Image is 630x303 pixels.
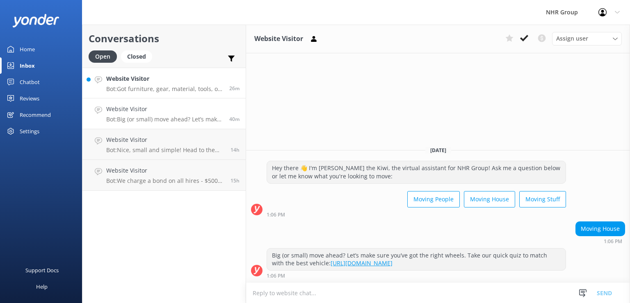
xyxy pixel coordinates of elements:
a: Website VisitorBot:We charge a bond on all hires - $500 for vehicles and $200 for trailers. This ... [82,160,246,191]
a: Open [89,52,121,61]
p: Bot: We charge a bond on all hires - $500 for vehicles and $200 for trailers. This is required at... [106,177,224,185]
h4: Website Visitor [106,105,223,114]
h4: Website Visitor [106,74,223,83]
a: Closed [121,52,156,61]
button: Moving Stuff [519,191,566,207]
p: Bot: Got furniture, gear, material, tools, or freight to move? Take our quiz to find the best veh... [106,85,223,93]
div: Reviews [20,90,39,107]
div: Assign User [552,32,622,45]
strong: 1:06 PM [267,212,285,217]
div: Help [36,278,48,295]
div: Support Docs [25,262,59,278]
strong: 1:06 PM [267,273,285,278]
div: Chatbot [20,74,40,90]
a: Website VisitorBot:Big (or small) move ahead? Let’s make sure you’ve got the right wheels. Take o... [82,98,246,129]
img: yonder-white-logo.png [12,14,59,27]
a: Website VisitorBot:Nice, small and simple! Head to the quiz to see what will suit you best, if yo... [82,129,246,160]
button: Moving People [407,191,460,207]
span: Sep 18 2025 01:20pm (UTC +12:00) Pacific/Auckland [229,85,240,92]
span: Assign user [556,34,588,43]
div: Sep 18 2025 01:06pm (UTC +12:00) Pacific/Auckland [267,212,566,217]
div: Sep 18 2025 01:06pm (UTC +12:00) Pacific/Auckland [575,238,625,244]
div: Open [89,50,117,63]
div: Settings [20,123,39,139]
div: Recommend [20,107,51,123]
div: Big (or small) move ahead? Let’s make sure you’ve got the right wheels. Take our quick quiz to ma... [267,248,566,270]
a: Website VisitorBot:Got furniture, gear, material, tools, or freight to move? Take our quiz to fin... [82,68,246,98]
span: [DATE] [425,147,451,154]
a: [URL][DOMAIN_NAME] [331,259,393,267]
div: Closed [121,50,152,63]
button: Moving House [464,191,515,207]
h2: Conversations [89,31,240,46]
div: Moving House [576,222,625,236]
strong: 1:06 PM [604,239,622,244]
div: Sep 18 2025 01:06pm (UTC +12:00) Pacific/Auckland [267,273,566,278]
h3: Website Visitor [254,34,303,44]
div: Inbox [20,57,35,74]
p: Bot: Nice, small and simple! Head to the quiz to see what will suit you best, if you require furt... [106,146,224,154]
span: Sep 17 2025 10:43pm (UTC +12:00) Pacific/Auckland [231,177,240,184]
h4: Website Visitor [106,135,224,144]
span: Sep 17 2025 11:16pm (UTC +12:00) Pacific/Auckland [231,146,240,153]
h4: Website Visitor [106,166,224,175]
p: Bot: Big (or small) move ahead? Let’s make sure you’ve got the right wheels. Take our quick quiz ... [106,116,223,123]
div: Home [20,41,35,57]
div: Hey there 👋 I'm [PERSON_NAME] the Kiwi, the virtual assistant for NHR Group! Ask me a question be... [267,161,566,183]
span: Sep 18 2025 01:06pm (UTC +12:00) Pacific/Auckland [229,116,240,123]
